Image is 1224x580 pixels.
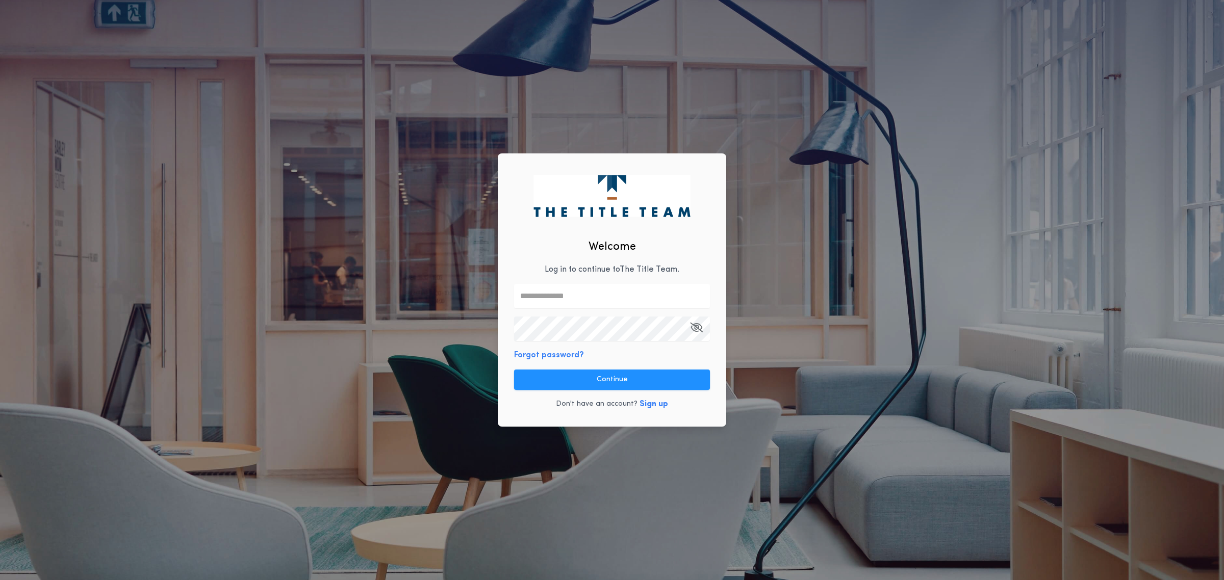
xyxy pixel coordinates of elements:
[533,175,690,217] img: logo
[589,239,636,255] h2: Welcome
[514,370,710,390] button: Continue
[545,263,679,276] p: Log in to continue to The Title Team .
[514,349,584,361] button: Forgot password?
[556,399,637,409] p: Don't have an account?
[640,398,668,410] button: Sign up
